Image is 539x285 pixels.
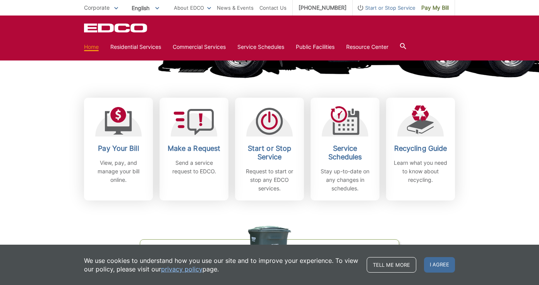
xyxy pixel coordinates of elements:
h2: Recycling Guide [392,144,449,153]
span: English [126,2,165,14]
p: View, pay, and manage your bill online. [90,159,147,184]
h2: Make a Request [165,144,223,153]
p: We use cookies to understand how you use our site and to improve your experience. To view our pol... [84,256,359,273]
p: Send a service request to EDCO. [165,159,223,176]
a: Resource Center [346,43,388,51]
a: Service Schedules [237,43,284,51]
p: Learn what you need to know about recycling. [392,159,449,184]
a: Make a Request Send a service request to EDCO. [160,98,228,200]
a: EDCD logo. Return to the homepage. [84,23,148,33]
a: News & Events [217,3,254,12]
span: I agree [424,257,455,273]
span: Pay My Bill [421,3,449,12]
h2: Service Schedules [316,144,374,161]
a: Tell me more [367,257,416,273]
a: Service Schedules Stay up-to-date on any changes in schedules. [311,98,379,200]
a: Commercial Services [173,43,226,51]
a: Home [84,43,99,51]
a: Residential Services [110,43,161,51]
a: Pay Your Bill View, pay, and manage your bill online. [84,98,153,200]
a: Public Facilities [296,43,335,51]
h2: Pay Your Bill [90,144,147,153]
p: Request to start or stop any EDCO services. [241,167,298,193]
a: Contact Us [259,3,287,12]
a: Recycling Guide Learn what you need to know about recycling. [386,98,455,200]
a: About EDCO [174,3,211,12]
h2: Start or Stop Service [241,144,298,161]
a: privacy policy [161,265,203,273]
p: Stay up-to-date on any changes in schedules. [316,167,374,193]
span: Corporate [84,4,110,11]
